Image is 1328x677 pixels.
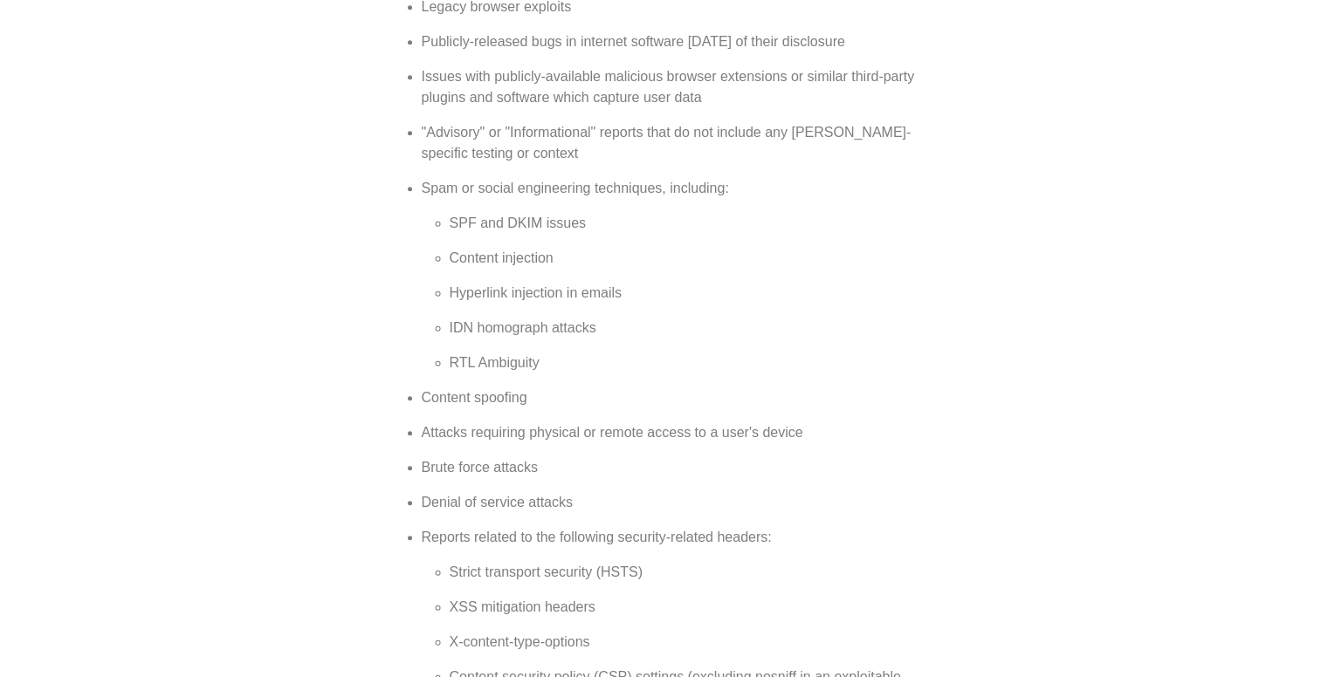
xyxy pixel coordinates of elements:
li: SPF and DKIM issues [450,213,935,234]
li: Brute force attacks [422,457,935,478]
li: Strict transport security (HSTS) [450,562,935,583]
li: X-content-type-options [450,632,935,653]
li: XSS mitigation headers [450,597,935,618]
li: Issues with publicly-available malicious browser extensions or similar third-party plugins and so... [422,66,935,108]
li: Spam or social engineering techniques, including: [422,178,935,373]
li: RTL Ambiguity [450,352,935,373]
li: Publicly-released bugs in internet software [DATE] of their disclosure [422,31,935,52]
li: "Advisory" or "Informational" reports that do not include any [PERSON_NAME]-specific testing or c... [422,122,935,164]
li: Attacks requiring physical or remote access to a user's device [422,422,935,443]
li: Content spoofing [422,387,935,408]
li: Hyperlink injection in emails [450,283,935,304]
li: IDN homograph attacks [450,318,935,338]
li: Denial of service attacks [422,492,935,513]
li: Content injection [450,248,935,269]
